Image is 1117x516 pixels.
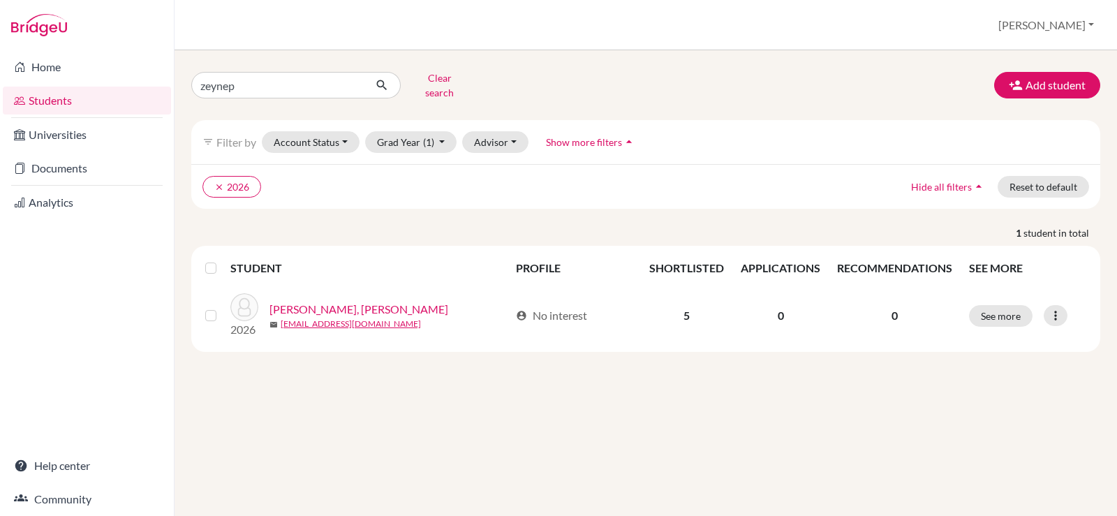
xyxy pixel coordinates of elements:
[269,301,448,318] a: [PERSON_NAME], [PERSON_NAME]
[837,307,952,324] p: 0
[11,14,67,36] img: Bridge-U
[829,251,961,285] th: RECOMMENDATIONS
[202,176,261,198] button: clear2026
[969,305,1033,327] button: See more
[202,136,214,147] i: filter_list
[992,12,1100,38] button: [PERSON_NAME]
[462,131,528,153] button: Advisor
[3,189,171,216] a: Analytics
[1023,226,1100,240] span: student in total
[3,154,171,182] a: Documents
[1016,226,1023,240] strong: 1
[516,307,587,324] div: No interest
[230,293,258,321] img: KOYUNLU, Zeynep Gülten
[269,320,278,329] span: mail
[641,285,732,346] td: 5
[508,251,641,285] th: PROFILE
[230,251,508,285] th: STUDENT
[3,121,171,149] a: Universities
[3,452,171,480] a: Help center
[972,179,986,193] i: arrow_drop_up
[998,176,1089,198] button: Reset to default
[230,321,258,338] p: 2026
[216,135,256,149] span: Filter by
[214,182,224,192] i: clear
[911,181,972,193] span: Hide all filters
[516,310,527,321] span: account_circle
[401,67,478,103] button: Clear search
[3,485,171,513] a: Community
[622,135,636,149] i: arrow_drop_up
[3,53,171,81] a: Home
[732,285,829,346] td: 0
[262,131,360,153] button: Account Status
[546,136,622,148] span: Show more filters
[994,72,1100,98] button: Add student
[281,318,421,330] a: [EMAIL_ADDRESS][DOMAIN_NAME]
[191,72,364,98] input: Find student by name...
[365,131,457,153] button: Grad Year(1)
[423,136,434,148] span: (1)
[961,251,1095,285] th: SEE MORE
[3,87,171,115] a: Students
[534,131,648,153] button: Show more filtersarrow_drop_up
[641,251,732,285] th: SHORTLISTED
[899,176,998,198] button: Hide all filtersarrow_drop_up
[732,251,829,285] th: APPLICATIONS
